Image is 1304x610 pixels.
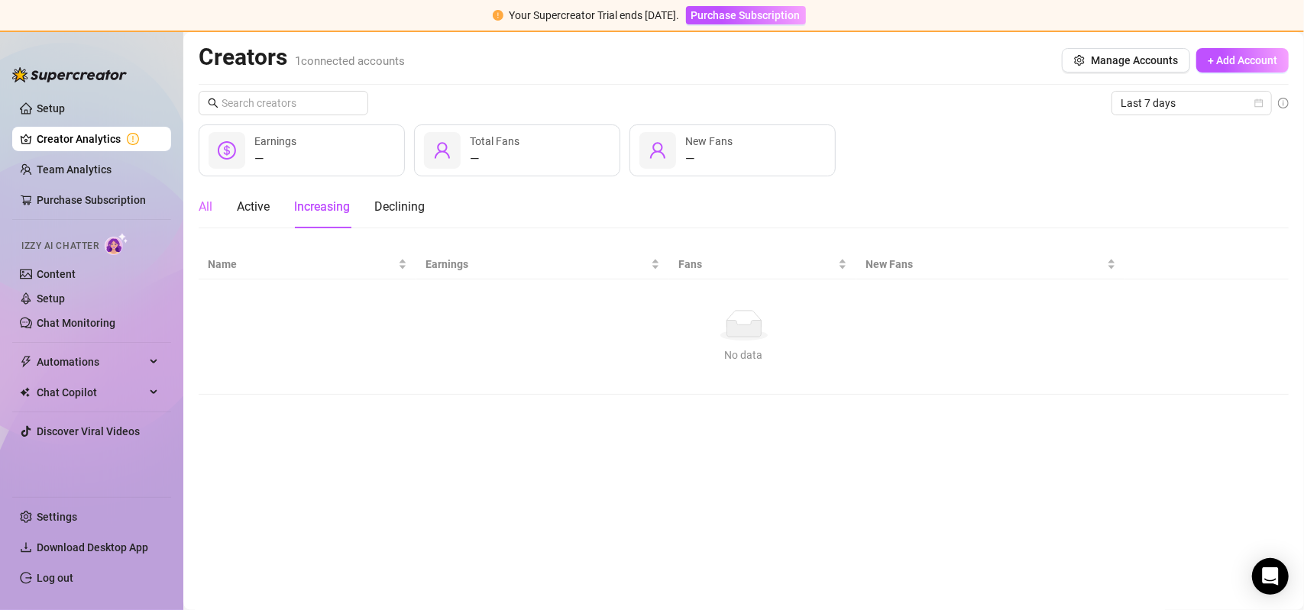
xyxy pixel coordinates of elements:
span: Izzy AI Chatter [21,239,99,253]
div: — [470,150,519,168]
button: Manage Accounts [1062,48,1190,73]
button: + Add Account [1196,48,1289,73]
span: search [208,98,218,108]
div: — [254,150,296,168]
img: AI Chatter [105,233,128,255]
div: All [199,198,212,216]
span: dollar-circle [218,141,236,160]
span: setting [1074,55,1085,66]
span: Your Supercreator Trial ends [DATE]. [510,9,680,21]
div: — [685,150,733,168]
span: Fans [678,256,835,273]
span: Automations [37,350,145,374]
span: Earnings [254,135,296,147]
span: user [649,141,667,160]
th: Fans [669,250,856,279]
img: logo-BBDzfeDw.svg [12,67,127,82]
div: No data [214,347,1273,363]
span: thunderbolt [20,356,32,368]
a: Creator Analytics exclamation-circle [37,127,159,151]
span: calendar [1254,98,1264,108]
img: Chat Copilot [20,387,30,398]
span: 1 connected accounts [295,54,405,68]
span: user [433,141,451,160]
span: Total Fans [470,135,519,147]
a: Purchase Subscription [686,9,806,21]
div: Increasing [294,198,350,216]
div: Declining [374,198,425,216]
span: Purchase Subscription [691,9,801,21]
th: New Fans [856,250,1125,279]
span: exclamation-circle [493,10,503,21]
a: Content [37,268,76,280]
h2: Creators [199,43,405,72]
a: Setup [37,292,65,305]
input: Search creators [222,95,347,111]
span: + Add Account [1208,54,1277,66]
div: Open Intercom Messenger [1252,558,1289,595]
a: Discover Viral Videos [37,425,140,437]
span: info-circle [1278,98,1289,108]
span: Manage Accounts [1091,54,1178,66]
a: Team Analytics [37,163,112,176]
span: Chat Copilot [37,380,145,405]
a: Setup [37,102,65,115]
th: Earnings [416,250,669,279]
a: Log out [37,572,73,584]
a: Chat Monitoring [37,317,115,329]
button: Purchase Subscription [686,6,806,24]
span: Last 7 days [1121,92,1263,115]
span: New Fans [866,256,1104,273]
th: Name [199,250,416,279]
a: Settings [37,511,77,523]
span: Earnings [425,256,648,273]
a: Purchase Subscription [37,194,146,206]
span: download [20,541,32,554]
span: Download Desktop App [37,541,148,554]
div: Active [237,198,270,216]
span: New Fans [685,135,733,147]
span: Name [208,256,395,273]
